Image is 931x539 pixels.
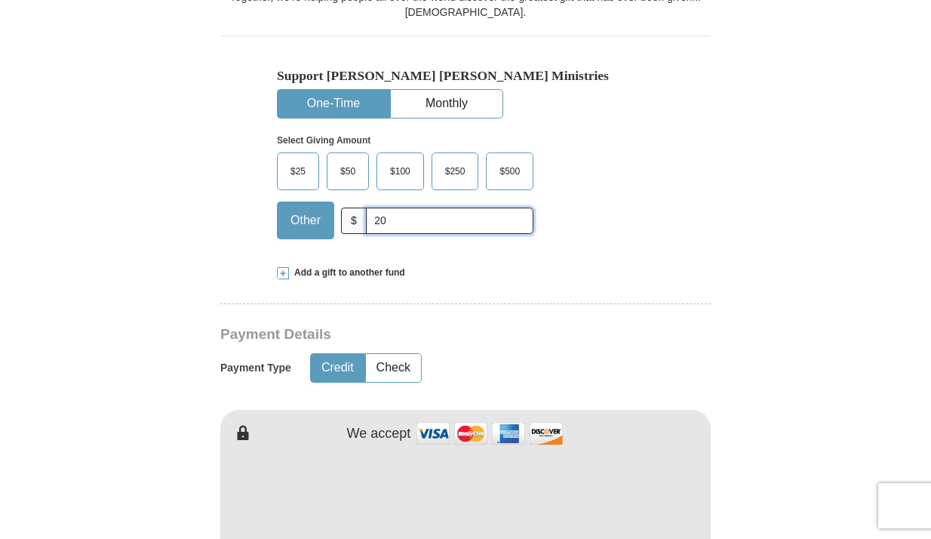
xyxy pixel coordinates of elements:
span: $ [341,208,367,234]
button: One-Time [278,90,389,118]
span: $250 [438,160,473,183]
button: Credit [311,354,364,382]
button: Monthly [391,90,502,118]
h5: Payment Type [220,362,291,374]
span: Add a gift to another fund [289,266,405,279]
span: Other [283,209,328,232]
span: $50 [333,160,363,183]
h3: Payment Details [220,326,605,343]
input: Other Amount [366,208,533,234]
span: $25 [283,160,313,183]
h4: We accept [347,426,411,442]
img: credit cards accepted [414,417,565,450]
h5: Support [PERSON_NAME] [PERSON_NAME] Ministries [277,68,654,84]
strong: Select Giving Amount [277,135,370,146]
span: $500 [492,160,527,183]
button: Check [366,354,421,382]
span: $100 [383,160,418,183]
